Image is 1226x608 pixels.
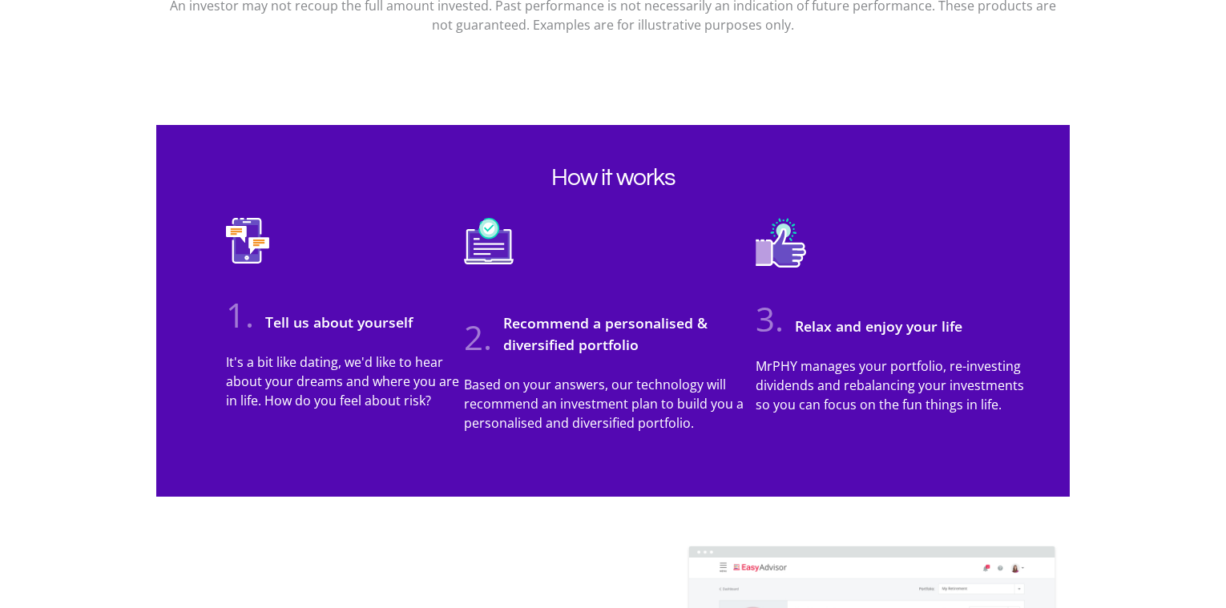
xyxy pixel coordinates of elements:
[226,289,254,340] p: 1.
[226,218,269,288] img: 1-yourself.svg
[756,218,806,292] img: 3-relax.svg
[495,312,736,355] h3: Recommend a personalised & diversified portfolio
[464,218,514,288] img: 2-portfolio.svg
[756,293,784,344] p: 3.
[464,312,492,362] p: 2.
[787,316,962,336] h3: Relax and enjoy your life
[464,375,755,433] p: Based on your answers, our technology will recommend an investment plan to build you a personalis...
[756,356,1032,414] p: MrPHY manages your portfolio, re-investing dividends and rebalancing your investments so you can ...
[194,163,1032,192] h2: How it works
[226,352,464,410] p: It's a bit like dating, we'd like to hear about your dreams and where you are in life. How do you...
[257,312,413,332] h3: Tell us about yourself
